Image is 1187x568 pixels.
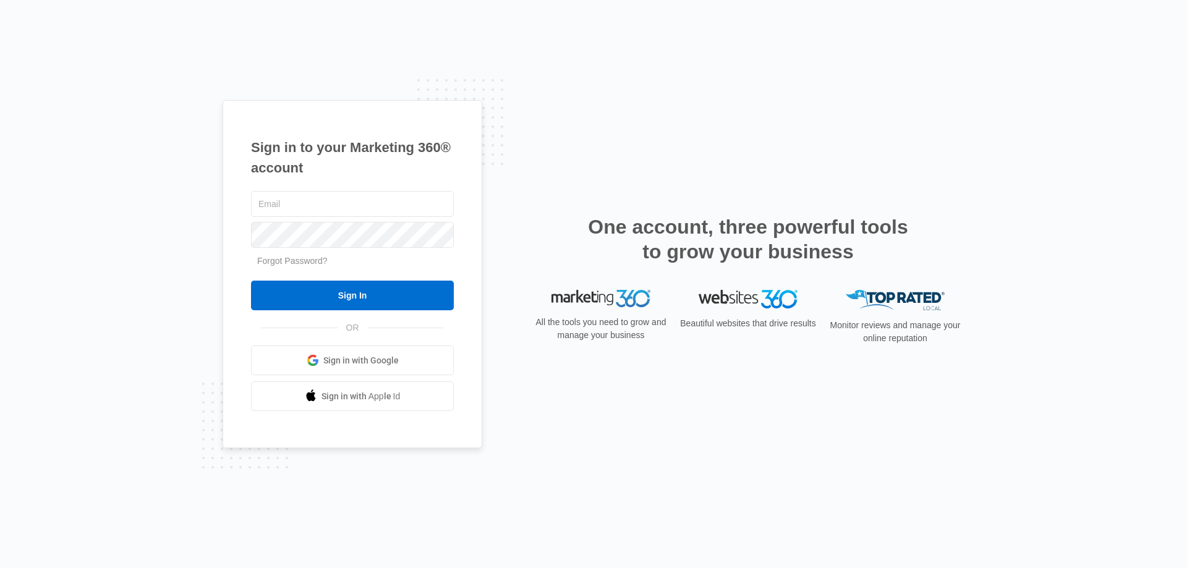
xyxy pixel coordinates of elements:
[338,321,368,334] span: OR
[323,354,399,367] span: Sign in with Google
[846,290,945,310] img: Top Rated Local
[699,290,798,308] img: Websites 360
[826,319,964,345] p: Monitor reviews and manage your online reputation
[584,214,912,264] h2: One account, three powerful tools to grow your business
[251,381,454,411] a: Sign in with Apple Id
[551,290,650,307] img: Marketing 360
[251,345,454,375] a: Sign in with Google
[321,390,401,403] span: Sign in with Apple Id
[257,256,328,266] a: Forgot Password?
[251,137,454,178] h1: Sign in to your Marketing 360® account
[679,317,817,330] p: Beautiful websites that drive results
[251,191,454,217] input: Email
[532,316,670,342] p: All the tools you need to grow and manage your business
[251,281,454,310] input: Sign In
